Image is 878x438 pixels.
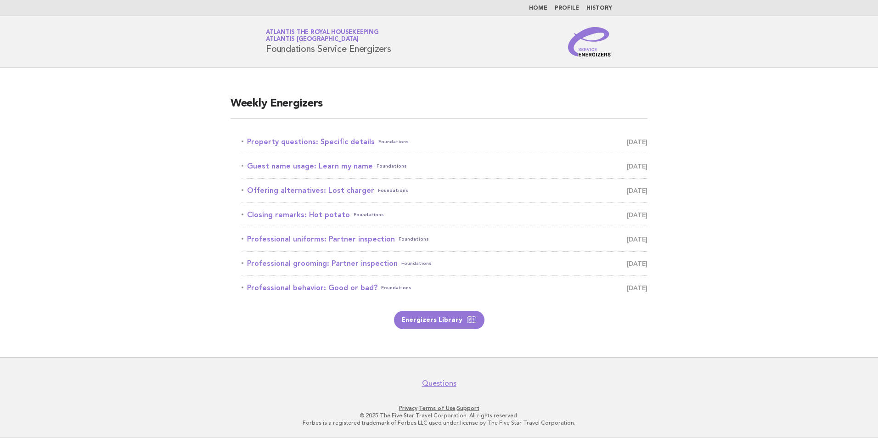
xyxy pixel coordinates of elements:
[394,311,484,329] a: Energizers Library
[568,27,612,56] img: Service Energizers
[401,257,432,270] span: Foundations
[158,412,720,419] p: © 2025 The Five Star Travel Corporation. All rights reserved.
[419,405,456,411] a: Terms of Use
[377,160,407,173] span: Foundations
[627,160,647,173] span: [DATE]
[627,281,647,294] span: [DATE]
[266,37,359,43] span: Atlantis [GEOGRAPHIC_DATA]
[242,184,647,197] a: Offering alternatives: Lost chargerFoundations [DATE]
[231,96,647,119] h2: Weekly Energizers
[266,30,391,54] h1: Foundations Service Energizers
[627,233,647,246] span: [DATE]
[158,404,720,412] p: · ·
[457,405,479,411] a: Support
[627,135,647,148] span: [DATE]
[381,281,411,294] span: Foundations
[242,281,647,294] a: Professional behavior: Good or bad?Foundations [DATE]
[422,379,456,388] a: Questions
[242,208,647,221] a: Closing remarks: Hot potatoFoundations [DATE]
[378,184,408,197] span: Foundations
[354,208,384,221] span: Foundations
[399,233,429,246] span: Foundations
[242,135,647,148] a: Property questions: Specific detailsFoundations [DATE]
[399,405,417,411] a: Privacy
[529,6,547,11] a: Home
[555,6,579,11] a: Profile
[242,257,647,270] a: Professional grooming: Partner inspectionFoundations [DATE]
[266,29,378,42] a: Atlantis the Royal HousekeepingAtlantis [GEOGRAPHIC_DATA]
[242,233,647,246] a: Professional uniforms: Partner inspectionFoundations [DATE]
[242,160,647,173] a: Guest name usage: Learn my nameFoundations [DATE]
[378,135,409,148] span: Foundations
[586,6,612,11] a: History
[158,419,720,427] p: Forbes is a registered trademark of Forbes LLC used under license by The Five Star Travel Corpora...
[627,208,647,221] span: [DATE]
[627,184,647,197] span: [DATE]
[627,257,647,270] span: [DATE]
